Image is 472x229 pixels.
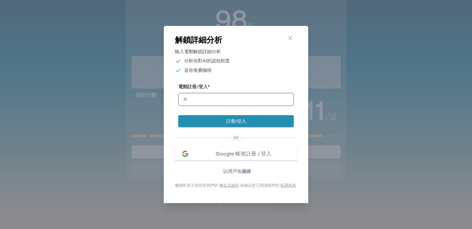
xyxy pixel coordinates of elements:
p: 輸入電郵解鎖詳細分析 [175,48,297,55]
button: google loginGoogle 帳號註冊 / 登入 [175,147,297,160]
h3: 解鎖詳細分析 [175,35,297,46]
a: 條款及細則 [219,183,239,187]
p: 以用戶名繼續 [177,168,297,175]
p: 送你免費咖啡 [184,67,212,74]
span: or [231,134,241,141]
a: 私隱政策 [280,183,296,187]
button: 註冊/登入 [178,115,294,127]
label: 電郵註冊/登入 * [178,84,294,91]
p: 分析你對AI的認知程度 [184,57,230,64]
span: Google 帳號註冊 / 登入 [216,151,271,156]
p: 繼續即表示您同意我們的 並確認您已閱讀我們的 . [175,183,297,188]
img: google login [181,150,189,158]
